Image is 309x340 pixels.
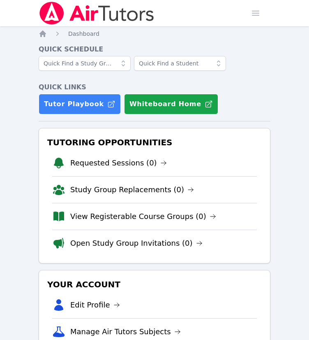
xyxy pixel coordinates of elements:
h4: Quick Links [39,82,270,92]
a: Dashboard [68,30,99,38]
img: Air Tutors [39,2,155,25]
h4: Quick Schedule [39,44,270,54]
a: Manage Air Tutors Subjects [70,326,181,338]
span: Dashboard [68,30,99,37]
nav: Breadcrumb [39,30,270,38]
button: Whiteboard Home [124,94,218,114]
a: Study Group Replacements (0) [70,184,194,196]
h3: Your Account [46,277,263,292]
a: Tutor Playbook [39,94,121,114]
input: Quick Find a Study Group [39,56,131,71]
a: Edit Profile [70,299,120,311]
h3: Tutoring Opportunities [46,135,263,150]
a: Open Study Group Invitations (0) [70,238,203,249]
input: Quick Find a Student [134,56,226,71]
a: Requested Sessions (0) [70,157,167,169]
a: View Registerable Course Groups (0) [70,211,216,222]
